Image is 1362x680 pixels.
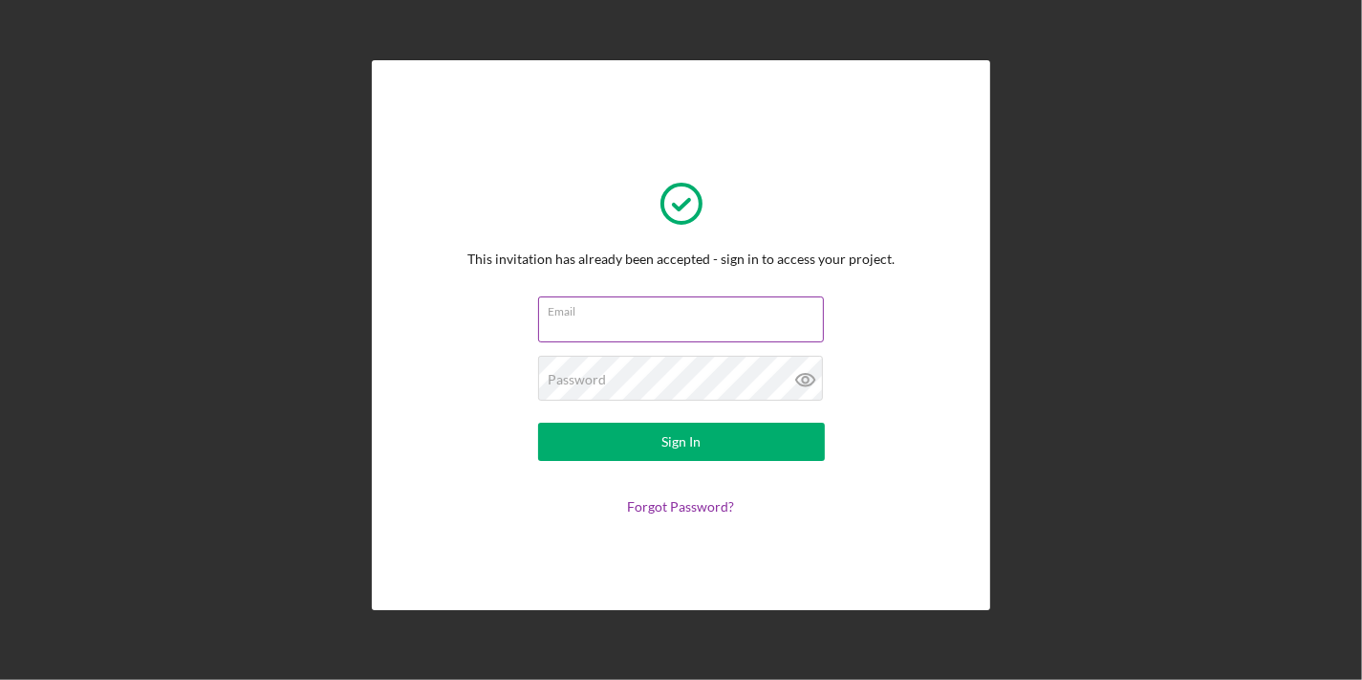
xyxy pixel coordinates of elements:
[538,423,825,461] button: Sign In
[467,252,895,267] div: This invitation has already been accepted - sign in to access your project.
[661,423,701,461] div: Sign In
[549,372,607,387] label: Password
[628,498,735,515] a: Forgot Password?
[549,297,824,318] label: Email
